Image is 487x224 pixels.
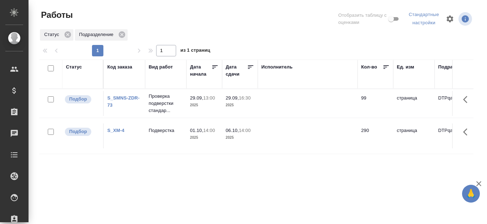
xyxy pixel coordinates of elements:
td: страница [393,123,435,148]
div: Дата начала [190,63,211,78]
p: 2025 [190,134,219,141]
span: Работы [39,9,73,21]
div: Вид работ [149,63,173,71]
a: S_SMNS-ZDR-73 [107,95,139,108]
span: Отобразить таблицу с оценками [338,12,387,26]
p: 16:30 [239,95,251,101]
p: 29.09, [226,95,239,101]
p: 01.10, [190,128,203,133]
td: страница [393,91,435,116]
span: Посмотреть информацию [458,12,473,26]
div: Статус [40,29,73,41]
div: Можно подбирать исполнителей [64,95,99,104]
div: Подразделение [438,63,475,71]
button: 🙏 [462,185,480,203]
p: 14:00 [203,128,215,133]
div: Можно подбирать исполнителей [64,127,99,137]
div: split button [406,9,441,29]
p: 14:00 [239,128,251,133]
p: 2025 [226,102,254,109]
p: 06.10, [226,128,239,133]
p: Подбор [69,96,87,103]
div: Код заказа [107,63,132,71]
button: Здесь прячутся важные кнопки [459,91,476,108]
td: DTPqa [435,123,476,148]
span: 🙏 [465,186,477,201]
div: Ед. изм [397,63,414,71]
p: Проверка подверстки стандар... [149,93,183,114]
div: Исполнитель [261,63,293,71]
a: S_XM-4 [107,128,124,133]
span: из 1 страниц [180,46,210,56]
div: Кол-во [361,63,377,71]
p: 29.09, [190,95,203,101]
p: 2025 [190,102,219,109]
p: Подразделение [79,31,116,38]
button: Здесь прячутся важные кнопки [459,123,476,141]
div: Статус [66,63,82,71]
div: Дата сдачи [226,63,247,78]
td: DTPqa [435,91,476,116]
p: Подверстка [149,127,183,134]
td: 99 [358,91,393,116]
p: Подбор [69,128,87,135]
td: 290 [358,123,393,148]
div: Подразделение [75,29,128,41]
p: 13:00 [203,95,215,101]
p: 2025 [226,134,254,141]
span: Настроить таблицу [441,10,458,27]
p: Статус [44,31,62,38]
